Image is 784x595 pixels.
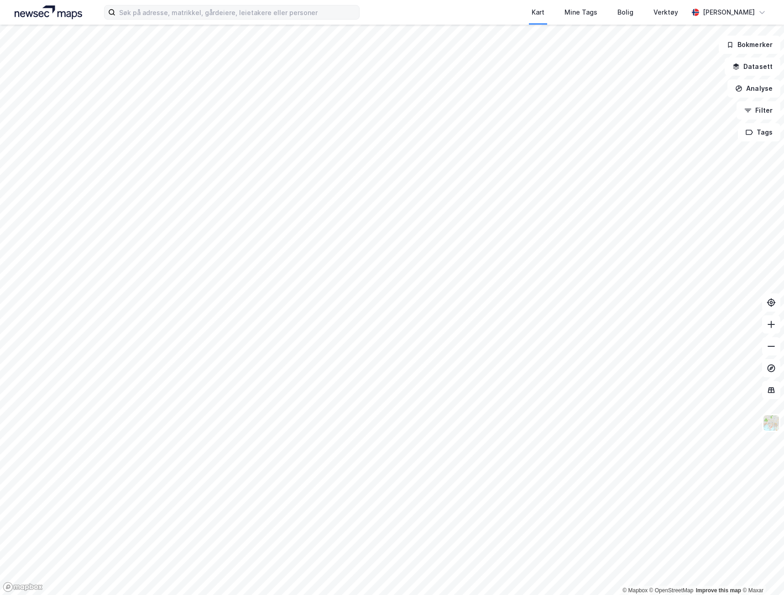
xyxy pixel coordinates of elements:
div: Kart [532,7,544,18]
div: Verktøy [653,7,678,18]
div: Mine Tags [564,7,597,18]
div: [PERSON_NAME] [703,7,755,18]
iframe: Chat Widget [738,551,784,595]
input: Søk på adresse, matrikkel, gårdeiere, leietakere eller personer [115,5,359,19]
div: Kontrollprogram for chat [738,551,784,595]
div: Bolig [617,7,633,18]
img: logo.a4113a55bc3d86da70a041830d287a7e.svg [15,5,82,19]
